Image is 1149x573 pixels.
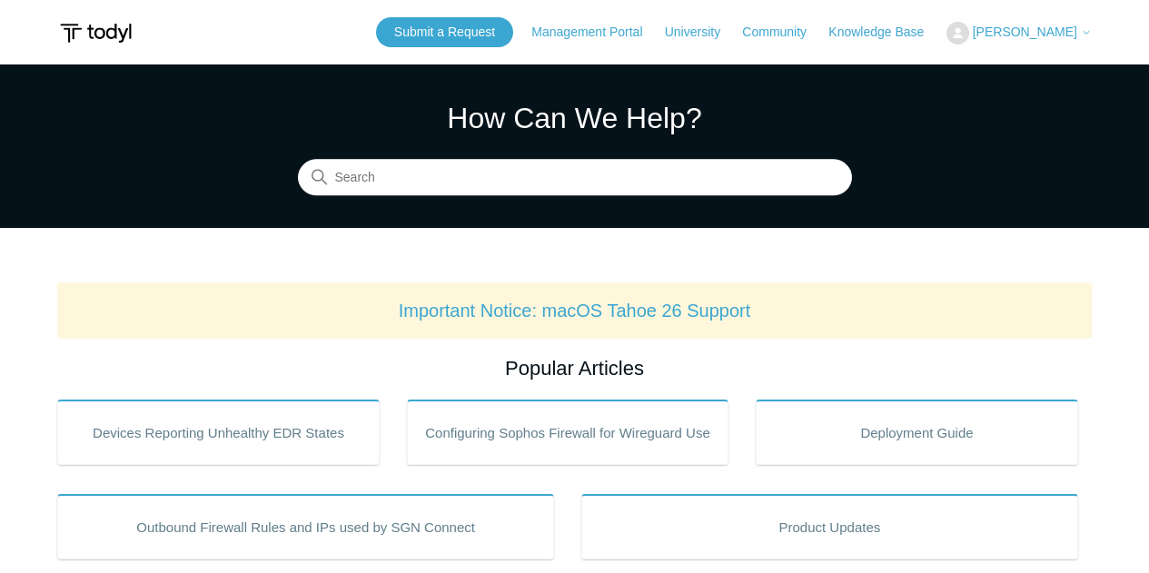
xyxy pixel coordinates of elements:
a: Outbound Firewall Rules and IPs used by SGN Connect [57,494,554,559]
h2: Popular Articles [57,353,1092,383]
a: Devices Reporting Unhealthy EDR States [57,400,380,465]
h1: How Can We Help? [298,96,852,140]
a: Submit a Request [376,17,513,47]
a: Important Notice: macOS Tahoe 26 Support [399,301,751,321]
a: Knowledge Base [828,23,942,42]
a: Configuring Sophos Firewall for Wireguard Use [407,400,729,465]
a: Deployment Guide [756,400,1078,465]
a: Community [742,23,825,42]
a: Management Portal [531,23,660,42]
button: [PERSON_NAME] [946,22,1092,44]
img: Todyl Support Center Help Center home page [57,16,134,50]
a: University [665,23,738,42]
a: Product Updates [581,494,1078,559]
input: Search [298,160,852,196]
span: [PERSON_NAME] [973,25,1077,39]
